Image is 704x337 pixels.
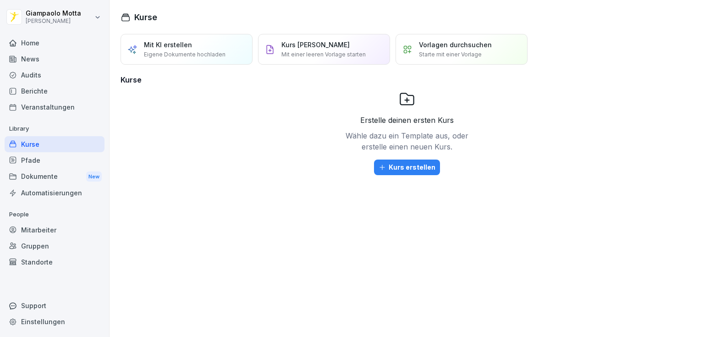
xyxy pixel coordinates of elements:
div: Support [5,298,104,314]
a: DokumenteNew [5,168,104,185]
p: Mit einer leeren Vorlage starten [281,50,366,59]
p: [PERSON_NAME] [26,18,81,24]
a: Einstellungen [5,314,104,330]
p: Erstelle deinen ersten Kurs [360,115,454,126]
p: Kurs [PERSON_NAME] [281,40,350,50]
a: Berichte [5,83,104,99]
h3: Kurse [121,74,693,85]
p: Eigene Dokumente hochladen [144,50,225,59]
div: Kurs erstellen [379,162,435,172]
button: Kurs erstellen [374,160,440,175]
a: News [5,51,104,67]
p: Library [5,122,104,136]
p: Giampaolo Motta [26,10,81,17]
p: Mit KI erstellen [144,40,192,50]
a: Mitarbeiter [5,222,104,238]
a: Pfade [5,152,104,168]
p: Starte mit einer Vorlage [419,50,482,59]
a: Gruppen [5,238,104,254]
h1: Kurse [134,11,157,23]
p: Wähle dazu ein Template aus, oder erstelle einen neuen Kurs. [343,130,471,152]
a: Standorte [5,254,104,270]
a: Automatisierungen [5,185,104,201]
div: Dokumente [5,168,104,185]
a: Kurse [5,136,104,152]
a: Home [5,35,104,51]
p: People [5,207,104,222]
a: Audits [5,67,104,83]
p: Vorlagen durchsuchen [419,40,492,50]
a: Veranstaltungen [5,99,104,115]
div: New [86,171,102,182]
